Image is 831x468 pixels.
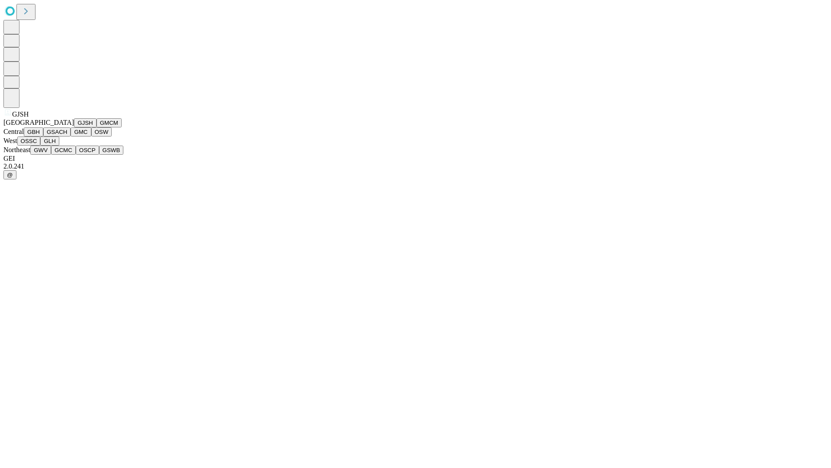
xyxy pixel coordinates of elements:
button: GSACH [43,127,71,136]
button: OSW [91,127,112,136]
span: GJSH [12,110,29,118]
button: @ [3,170,16,179]
span: West [3,137,17,144]
button: OSSC [17,136,41,146]
button: OSCP [76,146,99,155]
button: GCMC [51,146,76,155]
button: GWV [30,146,51,155]
span: Central [3,128,24,135]
button: GBH [24,127,43,136]
div: 2.0.241 [3,162,828,170]
button: GJSH [74,118,97,127]
span: @ [7,172,13,178]
button: GLH [40,136,59,146]
button: GSWB [99,146,124,155]
button: GMCM [97,118,122,127]
span: Northeast [3,146,30,153]
button: GMC [71,127,91,136]
div: GEI [3,155,828,162]
span: [GEOGRAPHIC_DATA] [3,119,74,126]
